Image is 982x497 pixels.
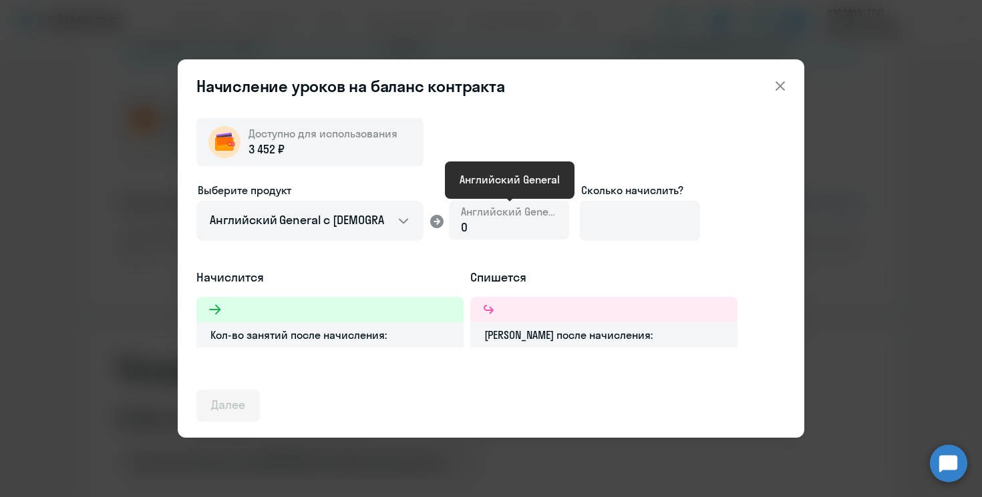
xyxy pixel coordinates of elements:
[196,322,464,348] div: Кол-во занятий после начисления:
[196,269,464,286] h5: Начислится
[470,322,738,348] div: [PERSON_NAME] после начисления:
[211,396,245,414] div: Далее
[198,183,291,197] span: Выберите продукт
[208,126,240,158] img: wallet-circle.png
[581,183,683,197] span: Сколько начислить?
[461,204,557,219] span: Английский General
[196,390,260,422] button: Далее
[249,127,397,140] span: Доступно для использования
[178,75,804,97] header: Начисление уроков на баланс контракта
[249,141,285,158] span: 3 452 ₽
[470,269,738,286] h5: Спишется
[461,219,468,235] span: 0
[460,171,560,187] div: Английский General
